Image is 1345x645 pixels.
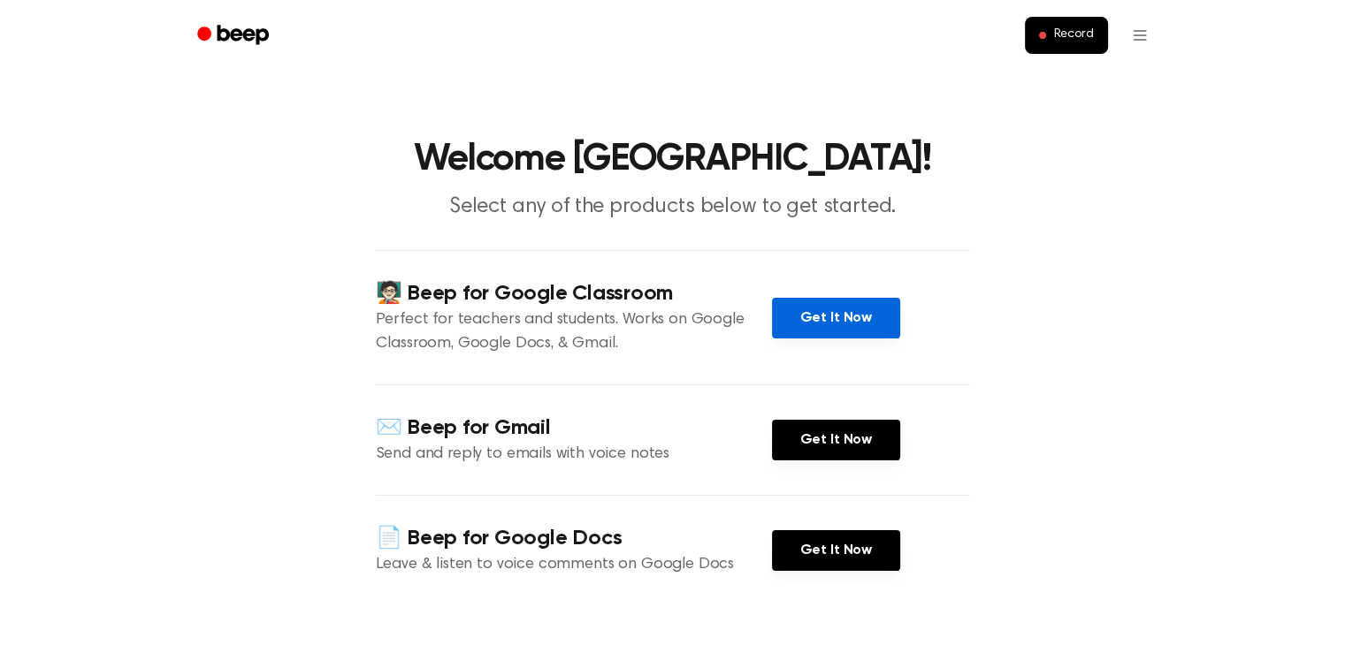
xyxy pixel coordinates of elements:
a: Get It Now [772,530,900,571]
p: Leave & listen to voice comments on Google Docs [376,553,772,577]
p: Send and reply to emails with voice notes [376,443,772,467]
h4: 🧑🏻‍🏫 Beep for Google Classroom [376,279,772,308]
p: Select any of the products below to get started. [333,193,1013,222]
a: Beep [185,19,285,53]
span: Record [1053,27,1093,43]
p: Perfect for teachers and students. Works on Google Classroom, Google Docs, & Gmail. [376,308,772,356]
h1: Welcome [GEOGRAPHIC_DATA]! [220,141,1126,178]
button: Open menu [1119,14,1161,57]
h4: ✉️ Beep for Gmail [376,414,772,443]
a: Get It Now [772,420,900,460]
h4: 📄 Beep for Google Docs [376,524,772,553]
button: Record [1025,17,1107,54]
a: Get It Now [772,298,900,338]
